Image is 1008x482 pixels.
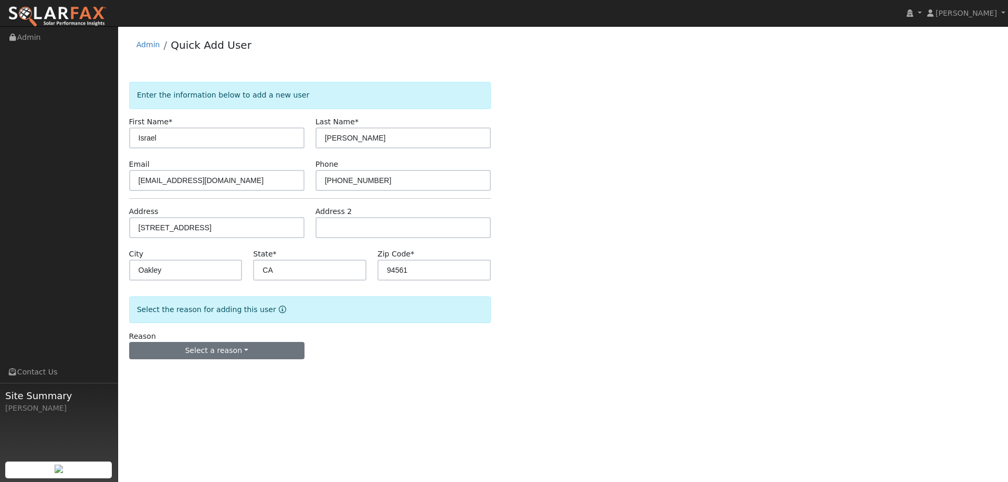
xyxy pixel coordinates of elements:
label: City [129,249,144,260]
label: Zip Code [377,249,414,260]
img: retrieve [55,465,63,473]
label: Address 2 [316,206,352,217]
label: Reason [129,331,156,342]
span: Required [411,250,414,258]
a: Quick Add User [171,39,251,51]
span: [PERSON_NAME] [936,9,997,17]
button: Select a reason [129,342,304,360]
span: Site Summary [5,389,112,403]
div: Enter the information below to add a new user [129,82,491,109]
span: Required [355,117,359,126]
img: SolarFax [8,6,107,28]
label: First Name [129,116,173,127]
div: Select the reason for adding this user [129,296,491,323]
a: Admin [136,40,160,49]
label: State [253,249,276,260]
span: Required [169,117,172,126]
a: Reason for new user [276,305,286,314]
label: Email [129,159,150,170]
div: [PERSON_NAME] [5,403,112,414]
label: Phone [316,159,339,170]
label: Address [129,206,159,217]
span: Required [273,250,277,258]
label: Last Name [316,116,359,127]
